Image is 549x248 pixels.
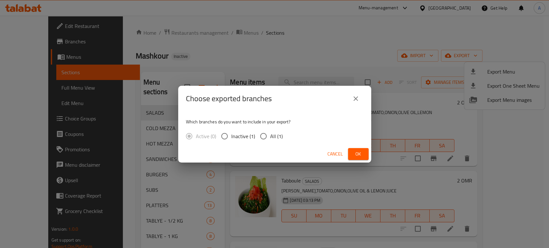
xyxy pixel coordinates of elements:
[196,132,216,140] span: Active (0)
[348,91,363,106] button: close
[270,132,283,140] span: All (1)
[186,93,272,104] h2: Choose exported branches
[353,150,363,158] span: Ok
[186,119,363,125] p: Which branches do you want to include in your export?
[348,148,369,160] button: Ok
[325,148,345,160] button: Cancel
[327,150,343,158] span: Cancel
[231,132,255,140] span: Inactive (1)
